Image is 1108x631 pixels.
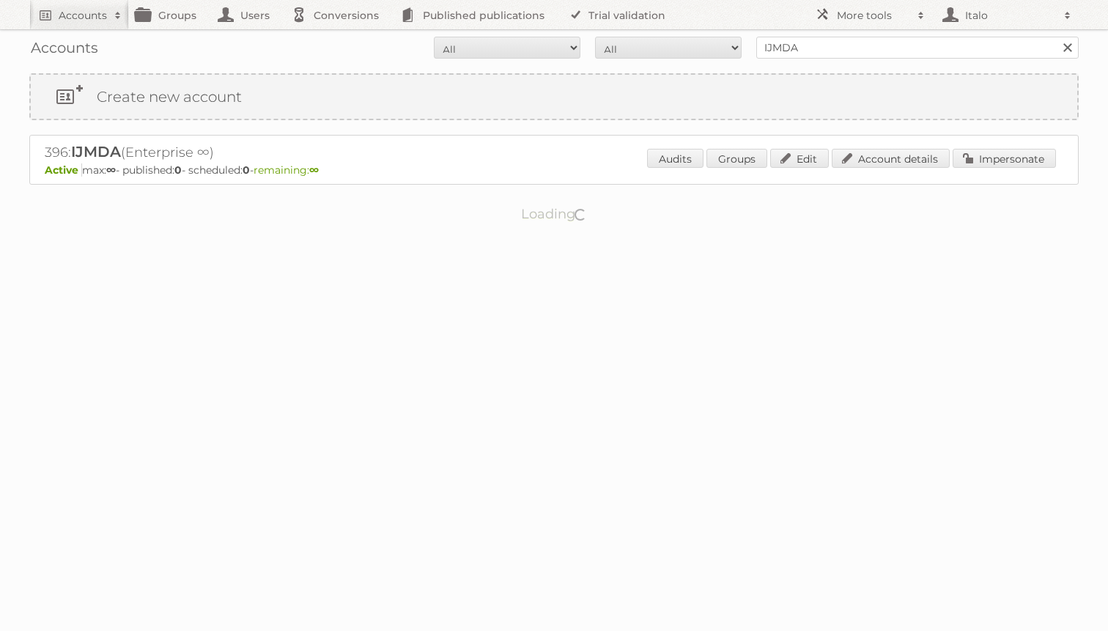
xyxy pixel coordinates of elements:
[45,163,1063,177] p: max: - published: - scheduled: -
[706,149,767,168] a: Groups
[59,8,107,23] h2: Accounts
[254,163,319,177] span: remaining:
[31,75,1077,119] a: Create new account
[45,163,82,177] span: Active
[953,149,1056,168] a: Impersonate
[71,143,121,160] span: IJMDA
[174,163,182,177] strong: 0
[45,143,558,162] h2: 396: (Enterprise ∞)
[832,149,950,168] a: Account details
[475,199,634,229] p: Loading
[837,8,910,23] h2: More tools
[309,163,319,177] strong: ∞
[770,149,829,168] a: Edit
[106,163,116,177] strong: ∞
[647,149,703,168] a: Audits
[243,163,250,177] strong: 0
[961,8,1057,23] h2: Italo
